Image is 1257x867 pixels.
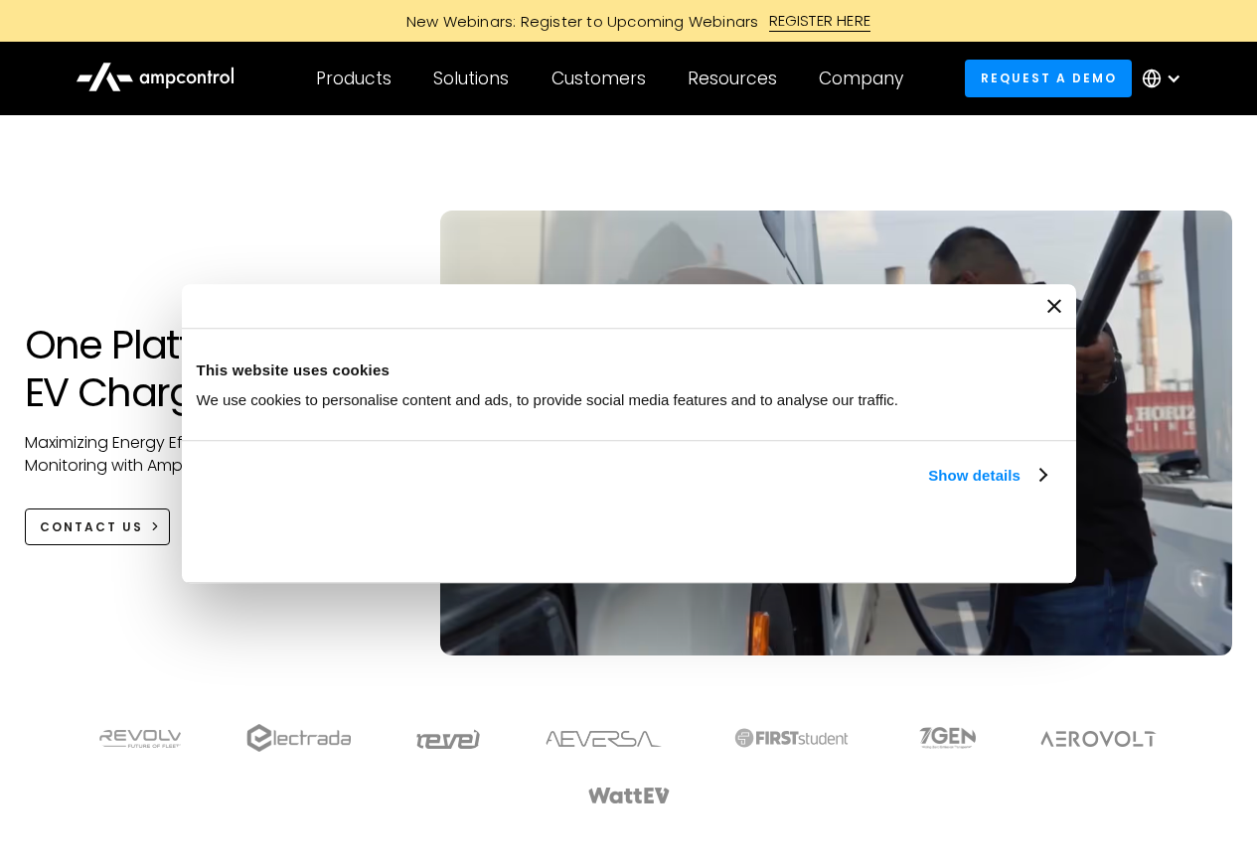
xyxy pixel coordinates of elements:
[688,68,777,89] div: Resources
[928,464,1045,488] a: Show details
[965,60,1132,96] a: Request a demo
[433,68,509,89] div: Solutions
[769,10,871,32] div: REGISTER HERE
[25,321,401,416] h1: One Platform for EV Charging Hubs
[551,68,646,89] div: Customers
[316,68,392,89] div: Products
[197,391,899,408] span: We use cookies to personalise content and ads, to provide social media features and to analyse ou...
[768,509,1053,567] button: Okay
[819,68,903,89] div: Company
[197,359,1061,382] div: This website uses cookies
[25,432,401,477] p: Maximizing Energy Efficiency, Uptime, and 24/7 Monitoring with Ampcontrol Solutions
[1039,731,1158,747] img: Aerovolt Logo
[25,508,171,545] a: CONTACT US
[40,518,143,536] div: CONTACT US
[1047,299,1061,313] button: Close banner
[246,724,351,752] img: electrada logo
[387,11,769,32] div: New Webinars: Register to Upcoming Webinars
[587,788,671,803] img: WattEV logo
[182,10,1076,32] a: New Webinars: Register to Upcoming WebinarsREGISTER HERE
